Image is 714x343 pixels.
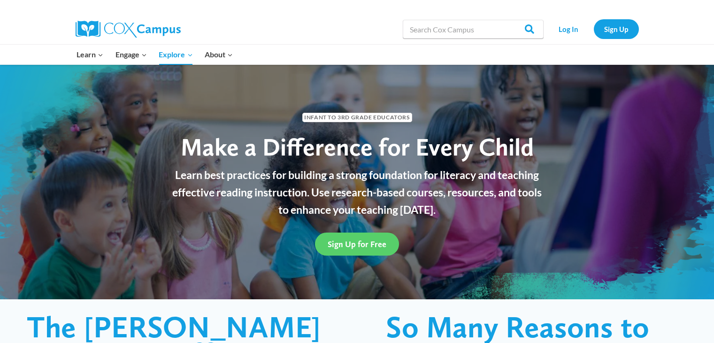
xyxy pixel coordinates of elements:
img: Cox Campus [76,21,181,38]
input: Search Cox Campus [403,20,544,39]
a: Log In [548,19,589,39]
a: Sign Up [594,19,639,39]
span: Make a Difference for Every Child [181,132,534,162]
span: Learn [77,48,103,61]
a: Sign Up for Free [315,233,399,256]
nav: Primary Navigation [71,45,239,64]
p: Learn best practices for building a strong foundation for literacy and teaching effective reading... [167,166,547,218]
span: Engage [115,48,147,61]
span: Sign Up for Free [328,239,386,249]
nav: Secondary Navigation [548,19,639,39]
span: Explore [159,48,192,61]
span: Infant to 3rd Grade Educators [302,113,412,122]
span: About [205,48,233,61]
